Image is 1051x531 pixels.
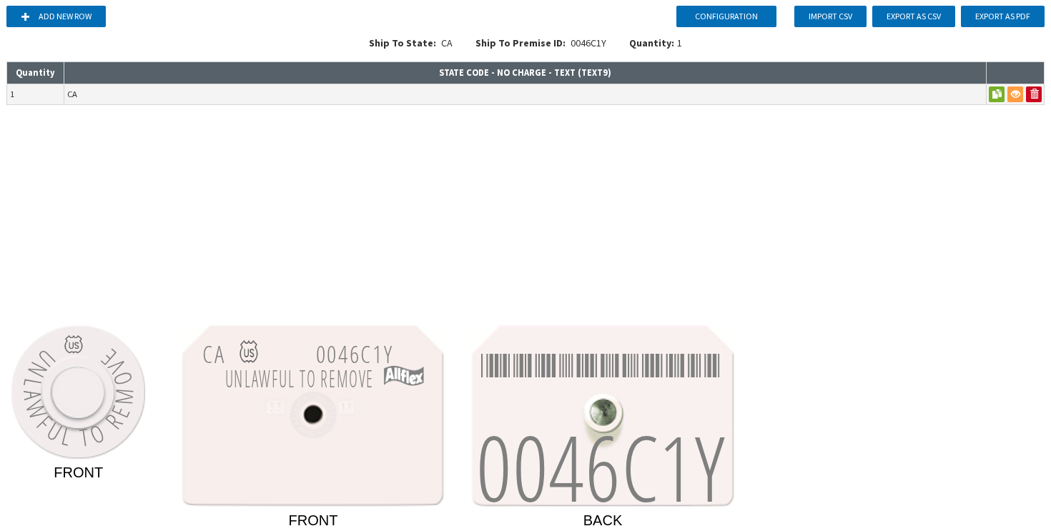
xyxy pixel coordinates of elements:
button: Export as CSV [872,6,955,27]
tspan: 0046C1 [316,337,384,370]
div: CA [357,36,464,59]
button: Import CSV [794,6,867,27]
button: Add new row [6,6,106,27]
tspan: UNLAWFUL TO REMOV [225,362,367,394]
tspan: Y [384,337,393,370]
span: Ship To State: [369,36,436,49]
tspan: BACK [583,512,623,528]
span: Quantity: [629,36,674,49]
tspan: FRONT [289,512,338,528]
th: STATE CODE - NO CHARGE - TEXT ( TEXT9 ) [64,62,987,84]
button: Export as PDF [961,6,1045,27]
tspan: E [94,342,123,373]
span: Ship To Premise ID: [475,36,566,49]
tspan: A [214,337,224,370]
tspan: FRONT [54,465,103,480]
div: 1 [629,36,682,50]
th: Quantity [7,62,64,84]
button: Configuration [676,6,776,27]
tspan: E [366,362,372,394]
tspan: Y [695,405,725,528]
div: 0046C1Y [464,36,618,59]
tspan: 0046C1 [476,405,694,528]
